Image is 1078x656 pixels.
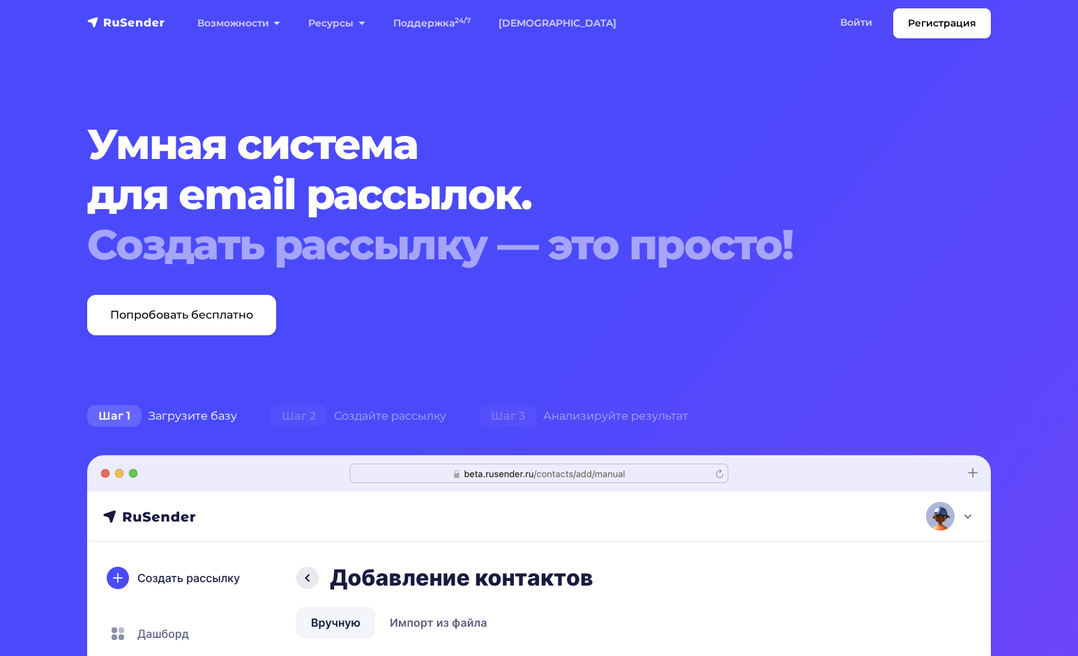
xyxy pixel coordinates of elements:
img: RuSender [87,15,165,29]
a: Поддержка24/7 [379,9,485,38]
div: Создайте рассылку [254,402,463,430]
div: Создать рассылку — это просто! [87,220,914,270]
span: Шаг 1 [87,405,142,427]
span: Шаг 3 [480,405,536,427]
a: Регистрация [893,8,991,38]
a: Возможности [183,9,294,38]
div: Загрузите базу [70,402,254,430]
a: Войти [826,8,886,37]
a: Попробовать бесплатно [87,295,276,335]
sup: 24/7 [455,16,471,25]
a: Ресурсы [294,9,379,38]
h1: Умная система для email рассылок. [87,119,914,270]
div: Анализируйте результат [463,402,705,430]
span: Шаг 2 [271,405,327,427]
a: [DEMOGRAPHIC_DATA] [485,9,630,38]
